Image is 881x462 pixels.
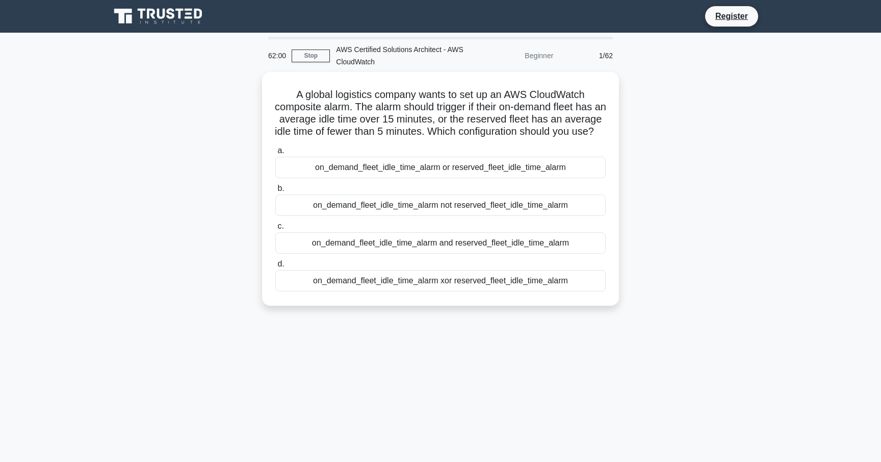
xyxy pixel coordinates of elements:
[277,222,283,230] span: c.
[275,270,606,291] div: on_demand_fleet_idle_time_alarm xor reserved_fleet_idle_time_alarm
[709,10,754,22] a: Register
[277,146,284,155] span: a.
[330,39,470,72] div: AWS Certified Solutions Architect - AWS CloudWatch
[275,194,606,216] div: on_demand_fleet_idle_time_alarm not reserved_fleet_idle_time_alarm
[277,184,284,192] span: b.
[275,157,606,178] div: on_demand_fleet_idle_time_alarm or reserved_fleet_idle_time_alarm
[470,45,559,66] div: Beginner
[275,232,606,254] div: on_demand_fleet_idle_time_alarm and reserved_fleet_idle_time_alarm
[262,45,292,66] div: 62:00
[274,88,607,138] h5: A global logistics company wants to set up an AWS CloudWatch composite alarm. The alarm should tr...
[277,259,284,268] span: d.
[292,50,330,62] a: Stop
[559,45,619,66] div: 1/62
